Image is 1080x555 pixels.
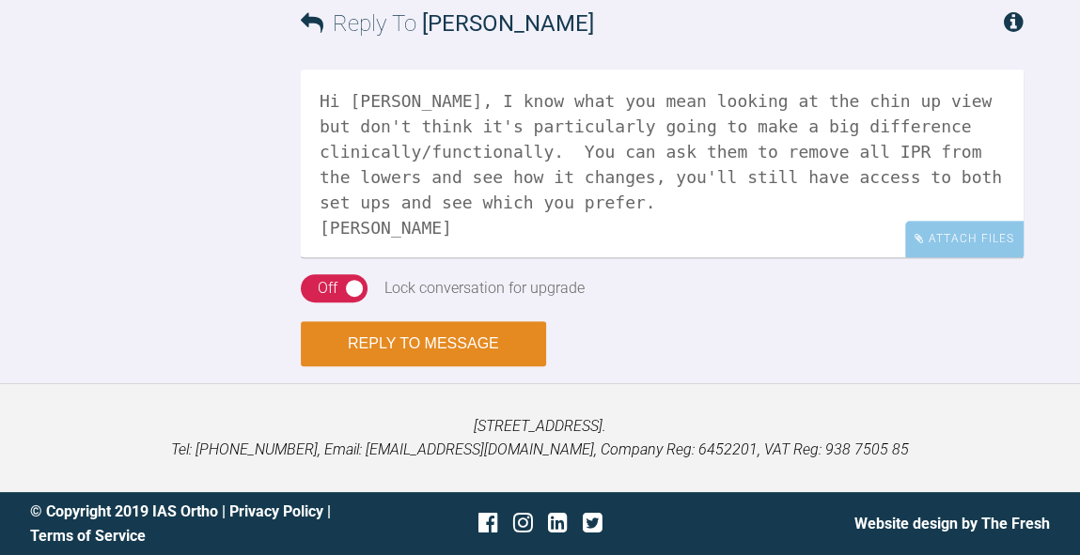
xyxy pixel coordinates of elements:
[30,414,1050,462] p: [STREET_ADDRESS]. Tel: [PHONE_NUMBER], Email: [EMAIL_ADDRESS][DOMAIN_NAME], Company Reg: 6452201,...
[905,221,1024,257] div: Attach Files
[318,276,337,301] div: Off
[854,515,1050,532] a: Website design by The Fresh
[422,10,594,37] span: [PERSON_NAME]
[384,276,585,301] div: Lock conversation for upgrade
[301,321,546,366] button: Reply to Message
[30,500,370,547] div: © Copyright 2019 IAS Ortho | |
[229,502,323,520] a: Privacy Policy
[301,69,1024,257] textarea: Hi [PERSON_NAME], I know what you mean looking at the chin up view but don't think it's particula...
[301,6,594,41] h3: Reply To
[30,527,146,545] a: Terms of Service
